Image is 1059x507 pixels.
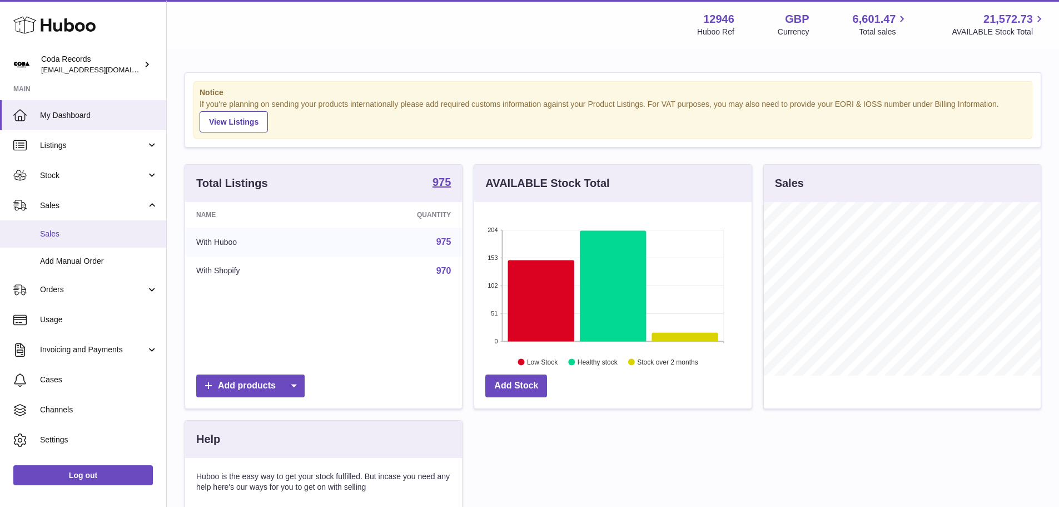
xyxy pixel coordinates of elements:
span: Sales [40,200,146,211]
span: Settings [40,435,158,445]
strong: GBP [785,12,809,27]
p: Huboo is the easy way to get your stock fulfilled. But incase you need any help here's our ways f... [196,471,451,493]
span: Listings [40,140,146,151]
span: 21,572.73 [983,12,1033,27]
a: Add Stock [485,375,547,397]
text: 0 [495,338,498,344]
a: Log out [13,465,153,485]
div: Huboo Ref [697,27,734,37]
td: With Shopify [185,257,335,286]
th: Name [185,202,335,228]
th: Quantity [335,202,463,228]
span: [EMAIL_ADDRESS][DOMAIN_NAME] [41,65,163,74]
h3: Sales [775,176,804,191]
text: Healthy stock [578,358,618,366]
span: Stock [40,170,146,181]
a: 21,572.73 AVAILABLE Stock Total [952,12,1046,37]
span: Cases [40,375,158,385]
span: AVAILABLE Stock Total [952,27,1046,37]
a: 970 [436,266,451,275]
strong: 975 [432,176,451,188]
a: View Listings [200,111,268,132]
span: Channels [40,405,158,415]
div: If you're planning on sending your products internationally please add required customs informati... [200,99,1026,132]
text: 51 [491,310,498,317]
a: 975 [432,176,451,190]
text: 204 [488,227,498,233]
a: 6,601.47 Total sales [853,12,909,37]
div: Currency [778,27,809,37]
strong: Notice [200,87,1026,98]
h3: Help [196,432,220,447]
span: Orders [40,284,146,295]
img: haz@pcatmedia.com [13,56,30,73]
span: Invoicing and Payments [40,344,146,355]
td: With Huboo [185,228,335,257]
div: Coda Records [41,54,141,75]
span: Usage [40,314,158,325]
text: 102 [488,282,498,289]
strong: 12946 [703,12,734,27]
text: Stock over 2 months [638,358,698,366]
span: Sales [40,229,158,239]
text: Low Stock [527,358,558,366]
h3: Total Listings [196,176,268,191]
span: My Dashboard [40,110,158,121]
a: 975 [436,237,451,247]
h3: AVAILABLE Stock Total [485,176,609,191]
text: 153 [488,254,498,261]
a: Add products [196,375,305,397]
span: 6,601.47 [853,12,896,27]
span: Add Manual Order [40,256,158,267]
span: Total sales [859,27,908,37]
